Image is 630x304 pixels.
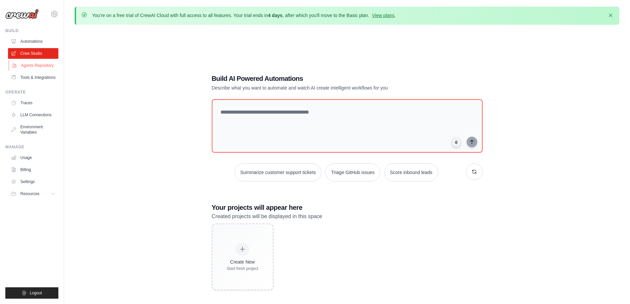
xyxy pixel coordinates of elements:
a: Environment Variables [8,122,58,138]
button: Logout [5,287,58,299]
span: Resources [20,191,39,196]
div: Operate [5,90,58,95]
div: Manage [5,144,58,150]
div: Build [5,28,58,33]
div: Create New [227,259,258,265]
a: Billing [8,164,58,175]
button: Get new suggestions [466,163,483,180]
h1: Build AI Powered Automations [212,74,436,83]
a: Tools & Integrations [8,72,58,83]
button: Triage GitHub issues [326,163,380,181]
strong: 4 days [268,13,282,18]
a: Automations [8,36,58,47]
p: You're on a free trial of CrewAI Cloud with full access to all features. Your trial ends in , aft... [92,12,396,19]
div: Start fresh project [227,266,258,271]
a: Crew Studio [8,48,58,59]
button: Resources [8,188,58,199]
span: Logout [30,290,42,296]
img: Logo [5,9,39,19]
a: Settings [8,176,58,187]
a: Usage [8,152,58,163]
a: View plans [372,13,394,18]
button: Summarize customer support tickets [234,163,321,181]
a: Traces [8,98,58,108]
h3: Your projects will appear here [212,203,483,212]
a: Agents Repository [9,60,59,71]
p: Created projects will be displayed in this space [212,212,483,221]
button: Click to speak your automation idea [451,137,461,147]
a: LLM Connections [8,110,58,120]
p: Describe what you want to automate and watch AI create intelligent workflows for you [212,85,436,91]
button: Score inbound leads [384,163,438,181]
